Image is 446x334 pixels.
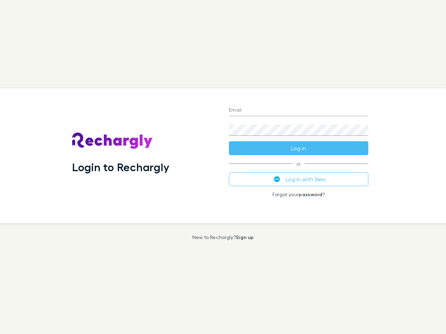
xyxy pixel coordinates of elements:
button: Log in [229,141,368,155]
a: password [299,191,322,197]
img: Rechargly's Logo [72,133,153,149]
button: Log in with Xero [229,172,368,186]
img: Xero's logo [274,176,280,182]
h1: Login to Rechargly [72,160,169,174]
p: Forgot your ? [229,192,368,197]
a: Sign up [236,234,254,240]
p: New to Rechargly? [192,234,254,240]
